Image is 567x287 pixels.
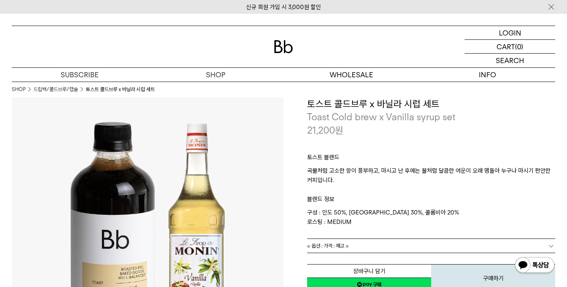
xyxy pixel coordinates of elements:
[307,239,349,253] span: = 옵션 : 가격 : 재고 =
[514,256,555,275] img: 카카오톡 채널 1:1 채팅 버튼
[307,97,555,111] h3: 토스트 콜드브루 x 바닐라 시럽 세트
[465,26,555,40] a: LOGIN
[246,4,321,11] a: 신규 회원 가입 시 3,000원 할인
[274,40,293,53] img: 로고
[12,86,26,93] a: SHOP
[307,208,555,227] p: 구성 : 인도 50%, [GEOGRAPHIC_DATA] 30%, 콜롬비아 20% 로스팅 : MEDIUM
[12,68,148,82] a: SUBSCRIBE
[419,68,555,82] p: INFO
[307,166,555,185] p: 곡물처럼 고소한 향이 풍부하고, 마시고 난 후에는 꿀처럼 달콤한 여운이 오래 맴돌아 누구나 마시기 편안한 커피입니다.
[307,153,555,166] p: 토스트 블렌드
[86,86,155,93] li: 토스트 콜드브루 x 바닐라 시럽 세트
[465,40,555,54] a: CART (0)
[335,125,343,136] span: 원
[499,26,521,39] p: LOGIN
[307,185,555,208] p: 블렌드 정보
[307,264,431,278] button: 장바구니 담기
[283,68,419,82] p: WHOLESALE
[307,124,343,137] p: 21,200
[496,54,524,67] p: SEARCH
[497,40,515,53] p: CART
[515,40,523,53] p: (0)
[33,86,78,93] a: 드립백/콜드브루/캡슐
[307,110,555,124] p: Toast Cold brew x Vanilla syrup set
[148,68,283,82] a: SHOP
